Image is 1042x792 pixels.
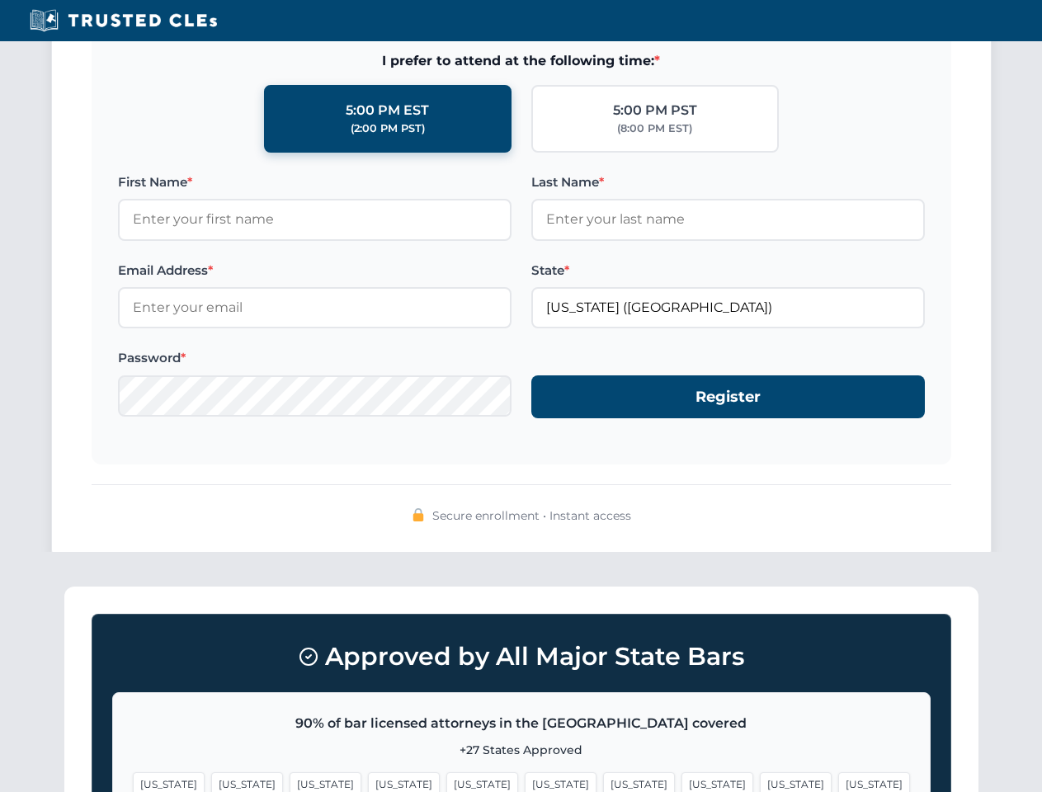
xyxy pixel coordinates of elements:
[133,741,910,759] p: +27 States Approved
[531,287,925,328] input: Arizona (AZ)
[531,261,925,280] label: State
[118,261,512,280] label: Email Address
[432,507,631,525] span: Secure enrollment • Instant access
[118,199,512,240] input: Enter your first name
[531,172,925,192] label: Last Name
[351,120,425,137] div: (2:00 PM PST)
[112,634,931,679] h3: Approved by All Major State Bars
[346,100,429,121] div: 5:00 PM EST
[617,120,692,137] div: (8:00 PM EST)
[118,50,925,72] span: I prefer to attend at the following time:
[25,8,222,33] img: Trusted CLEs
[412,508,425,521] img: 🔒
[531,199,925,240] input: Enter your last name
[118,287,512,328] input: Enter your email
[613,100,697,121] div: 5:00 PM PST
[133,713,910,734] p: 90% of bar licensed attorneys in the [GEOGRAPHIC_DATA] covered
[531,375,925,419] button: Register
[118,348,512,368] label: Password
[118,172,512,192] label: First Name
